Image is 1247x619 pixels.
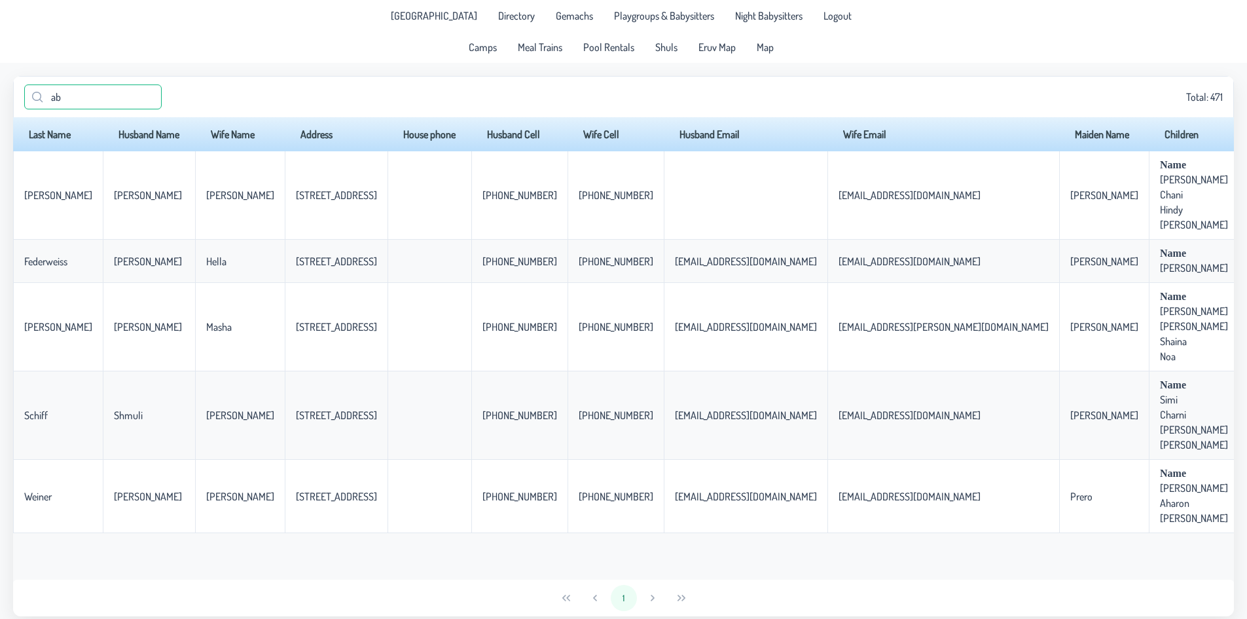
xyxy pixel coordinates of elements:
p-celleditor: [PERSON_NAME] [1070,320,1138,333]
p-celleditor: [PHONE_NUMBER] [579,409,653,422]
p-celleditor: [EMAIL_ADDRESS][DOMAIN_NAME] [839,490,981,503]
span: Pool Rentals [583,42,634,52]
p-celleditor: [PHONE_NUMBER] [579,189,653,202]
p-celleditor: Aharon [1160,497,1189,510]
p-celleditor: Federweiss [24,255,67,268]
p-celleditor: [PERSON_NAME] [1160,173,1228,186]
p-celleditor: [EMAIL_ADDRESS][DOMAIN_NAME] [675,490,817,503]
p-celleditor: Noa [1160,350,1176,363]
p-celleditor: [PERSON_NAME] [1160,512,1228,525]
p-celleditor: [STREET_ADDRESS] [296,255,377,268]
th: Wife Cell [568,117,664,151]
p-celleditor: [PHONE_NUMBER] [482,409,557,422]
span: Meal Trains [518,42,562,52]
th: Wife Name [195,117,285,151]
span: Playgroups & Babysitters [614,10,714,21]
p-celleditor: [PERSON_NAME] [24,320,92,333]
a: Eruv Map [691,37,744,58]
div: Total: 471 [24,84,1223,109]
p-celleditor: [STREET_ADDRESS] [296,409,377,422]
span: [GEOGRAPHIC_DATA] [391,10,477,21]
p-celleditor: [EMAIL_ADDRESS][DOMAIN_NAME] [675,255,817,268]
p-celleditor: [EMAIL_ADDRESS][PERSON_NAME][DOMAIN_NAME] [839,320,1049,333]
li: Pine Lake Park [383,5,485,26]
p-celleditor: Weiner [24,490,52,503]
button: 1 [611,585,637,611]
p-celleditor: [PERSON_NAME] [1070,409,1138,422]
p-celleditor: [PERSON_NAME] [1070,189,1138,202]
th: Maiden Name [1059,117,1149,151]
a: Camps [461,37,505,58]
span: Camps [469,42,497,52]
p-celleditor: [STREET_ADDRESS] [296,490,377,503]
p-celleditor: Prero [1070,490,1093,503]
p-celleditor: Hella [206,255,226,268]
p-celleditor: [PHONE_NUMBER] [579,255,653,268]
p-celleditor: Simi [1160,393,1178,406]
p-celleditor: Schiff [24,409,48,422]
p-celleditor: [PERSON_NAME] [1160,261,1228,274]
p-celleditor: [PERSON_NAME] [1160,423,1228,436]
a: Night Babysitters [727,5,810,26]
a: Pool Rentals [575,37,642,58]
span: Eruv Map [698,42,736,52]
span: Directory [498,10,535,21]
p-celleditor: [PHONE_NUMBER] [579,490,653,503]
a: Meal Trains [510,37,570,58]
p-celleditor: [PERSON_NAME] [206,490,274,503]
th: Husband Name [103,117,195,151]
p-celleditor: Hindy [1160,203,1183,216]
th: Address [285,117,388,151]
span: Logout [823,10,852,21]
p-celleditor: [EMAIL_ADDRESS][DOMAIN_NAME] [839,409,981,422]
li: Logout [816,5,859,26]
span: Shuls [655,42,678,52]
th: House phone [388,117,471,151]
p-celleditor: Shmuli [114,409,143,422]
p-celleditor: Chani [1160,188,1183,201]
span: Gemachs [556,10,593,21]
p-celleditor: [PERSON_NAME] [114,490,182,503]
p-celleditor: [PERSON_NAME] [1160,320,1228,333]
th: Husband Cell [471,117,568,151]
p-celleditor: [EMAIL_ADDRESS][DOMAIN_NAME] [675,320,817,333]
p-celleditor: [PERSON_NAME] [114,320,182,333]
span: Night Babysitters [735,10,803,21]
p-celleditor: Charni [1160,408,1186,421]
p-celleditor: [PERSON_NAME] [1160,218,1228,231]
a: Map [749,37,782,58]
p-celleditor: [PERSON_NAME] [24,189,92,202]
th: Wife Email [827,117,1059,151]
p-celleditor: [PERSON_NAME] [114,189,182,202]
p-celleditor: [EMAIL_ADDRESS][DOMAIN_NAME] [839,189,981,202]
a: Playgroups & Babysitters [606,5,722,26]
p-celleditor: [PERSON_NAME] [1070,255,1138,268]
a: Gemachs [548,5,601,26]
p-celleditor: [PERSON_NAME] [206,189,274,202]
a: Directory [490,5,543,26]
p-celleditor: [PHONE_NUMBER] [482,255,557,268]
th: Last Name [13,117,103,151]
p-celleditor: [PERSON_NAME] [1160,481,1228,495]
p-celleditor: [PHONE_NUMBER] [482,189,557,202]
p-celleditor: [PERSON_NAME] [114,255,182,268]
span: Map [757,42,774,52]
a: [GEOGRAPHIC_DATA] [383,5,485,26]
p-celleditor: [PERSON_NAME] [1160,438,1228,451]
input: Search [24,84,162,109]
p-celleditor: [PHONE_NUMBER] [482,490,557,503]
p-celleditor: [PERSON_NAME] [206,409,274,422]
p-celleditor: Shaina [1160,335,1187,348]
p-celleditor: [PHONE_NUMBER] [482,320,557,333]
li: Shuls [647,37,685,58]
th: Husband Email [664,117,827,151]
p-celleditor: [STREET_ADDRESS] [296,189,377,202]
